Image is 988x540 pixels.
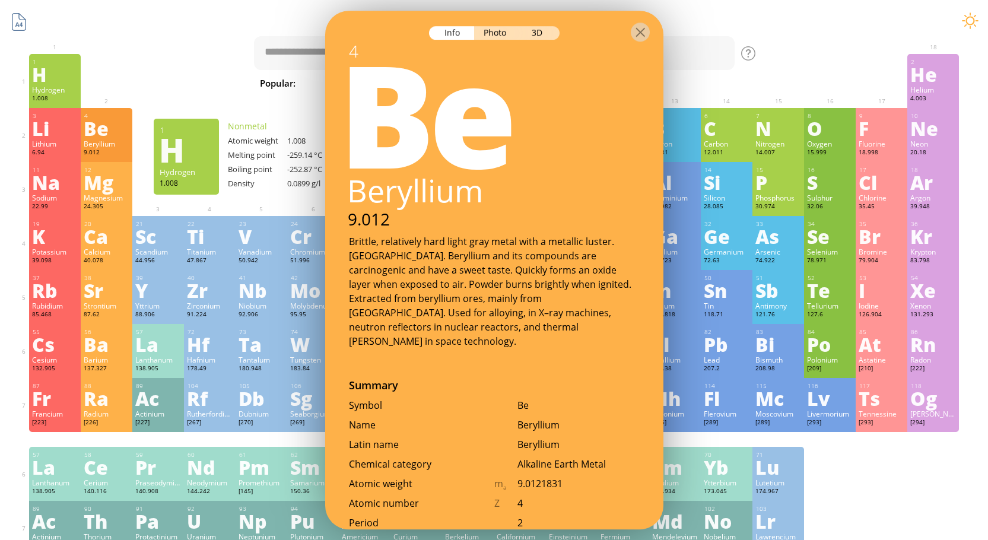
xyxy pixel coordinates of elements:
div: P [755,173,801,192]
div: Rf [187,389,233,408]
div: Hf [187,335,233,354]
div: 23 [239,220,284,228]
div: 50 [704,274,749,282]
div: 72 [188,328,233,336]
div: Chlorine [859,193,904,202]
div: 69 [653,451,698,459]
div: 4.003 [910,94,956,104]
div: H [159,140,212,159]
div: [293] [807,418,853,428]
div: 39.098 [32,256,78,266]
div: 15 [756,166,801,174]
div: Fl [704,389,749,408]
div: Barium [84,355,129,364]
div: Bismuth [755,355,801,364]
div: Symbol [349,399,494,412]
div: Cl [859,173,904,192]
div: 14 [704,166,749,174]
div: 40 [188,274,233,282]
div: Carbon [704,139,749,148]
span: Methane [625,76,677,90]
div: 84 [808,328,853,336]
div: 22.99 [32,202,78,212]
div: Cr [290,227,336,246]
div: 3 [33,112,78,120]
div: 33 [756,220,801,228]
div: Se [807,227,853,246]
div: Y [135,281,181,300]
div: 88.906 [135,310,181,320]
div: 83.798 [910,256,956,266]
div: 83 [756,328,801,336]
div: 138.905 [135,364,181,374]
div: 52 [808,274,853,282]
div: Moscovium [755,409,801,418]
div: 1.008 [32,94,78,104]
div: Nb [239,281,284,300]
div: Melting point [228,150,287,160]
div: Xenon [910,301,956,310]
div: 15.999 [807,148,853,158]
div: 57 [33,451,78,459]
div: Antimony [755,301,801,310]
div: 13 [653,166,698,174]
div: Summary [325,378,663,399]
div: [269] [290,418,336,428]
div: Indium [652,301,698,310]
div: 14.007 [755,148,801,158]
div: 58 [84,451,129,459]
div: Scandium [135,247,181,256]
div: Ta [239,335,284,354]
div: 78.971 [807,256,853,266]
div: F [859,119,904,138]
div: Mg [84,173,129,192]
div: 118.71 [704,310,749,320]
div: 1.008 [287,135,347,146]
div: Sodium [32,193,78,202]
div: Tennessine [859,409,904,418]
div: Tantalum [239,355,284,364]
div: [226] [84,418,129,428]
div: 121.76 [755,310,801,320]
div: Cesium [32,355,78,364]
div: Beryllium [517,418,640,431]
div: 89 [136,382,181,390]
span: [MEDICAL_DATA] [681,76,768,90]
div: Boiling point [228,164,287,174]
div: 117 [859,382,904,390]
div: 54 [911,274,956,282]
div: 114.818 [652,310,698,320]
div: Fluorine [859,139,904,148]
div: 208.98 [755,364,801,374]
div: 5 [653,112,698,120]
div: 72.63 [704,256,749,266]
div: Vanadium [239,247,284,256]
div: 34 [808,220,853,228]
div: 105 [239,382,284,390]
div: Strontium [84,301,129,310]
div: 42 [291,274,336,282]
div: Rn [910,335,956,354]
h1: Talbica. Interactive chemistry [20,6,969,30]
div: 53 [859,274,904,282]
div: Arsenic [755,247,801,256]
div: C [704,119,749,138]
div: Niobium [239,301,284,310]
div: Hafnium [187,355,233,364]
div: 26.982 [652,202,698,212]
div: Sc [135,227,181,246]
div: 36 [911,220,956,228]
div: 118 [911,382,956,390]
div: 114 [704,382,749,390]
div: Photo [474,26,517,40]
div: Cs [32,335,78,354]
div: 32.06 [807,202,853,212]
div: Beryllium [517,438,640,451]
div: 39 [136,274,181,282]
div: Ne [910,119,956,138]
div: Li [32,119,78,138]
div: 56 [84,328,129,336]
div: 38 [84,274,129,282]
div: 92.906 [239,310,284,320]
div: 37 [33,274,78,282]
